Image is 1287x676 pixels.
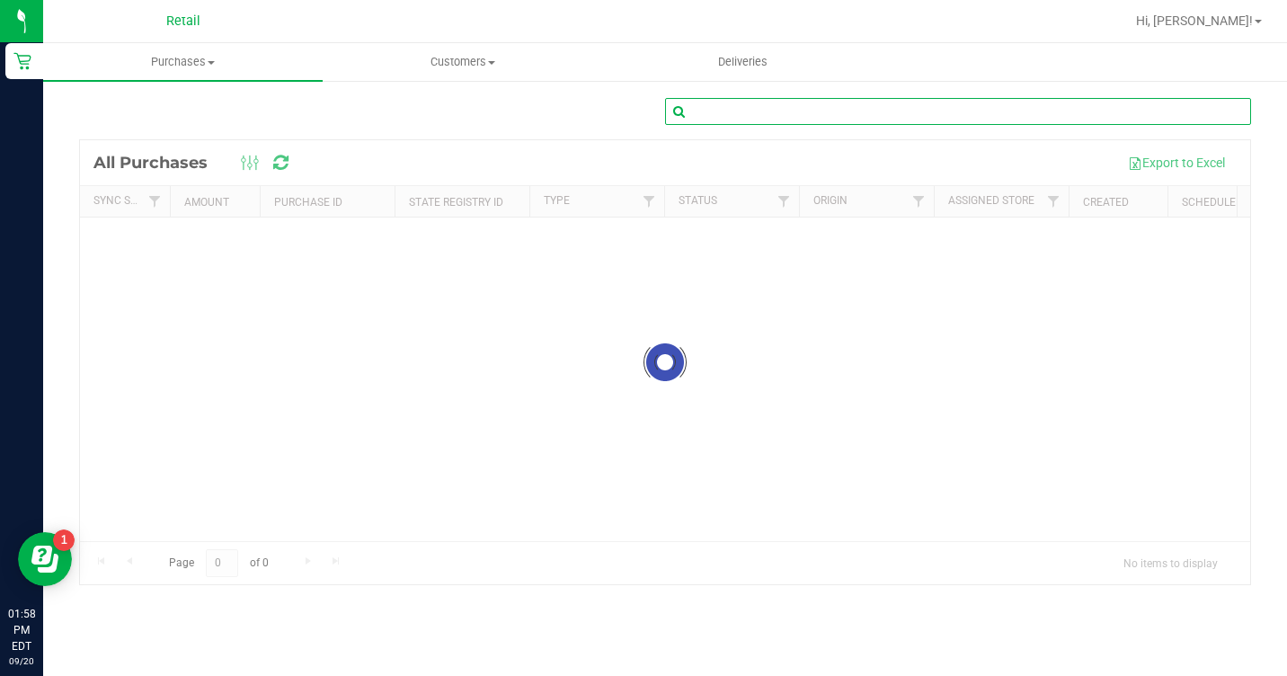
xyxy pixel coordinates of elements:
[43,54,323,70] span: Purchases
[1136,13,1253,28] span: Hi, [PERSON_NAME]!
[53,529,75,551] iframe: Resource center unread badge
[665,98,1251,125] input: Search Purchase ID, Original ID, State Registry ID or Customer Name...
[166,13,200,29] span: Retail
[18,532,72,586] iframe: Resource center
[43,43,323,81] a: Purchases
[8,606,35,654] p: 01:58 PM EDT
[323,43,602,81] a: Customers
[694,54,792,70] span: Deliveries
[324,54,601,70] span: Customers
[8,654,35,668] p: 09/20
[603,43,883,81] a: Deliveries
[13,52,31,70] inline-svg: Retail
